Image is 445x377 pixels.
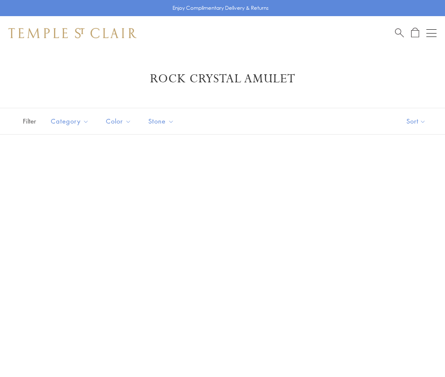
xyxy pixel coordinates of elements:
[21,71,424,87] h1: Rock Crystal Amulet
[100,112,138,131] button: Color
[102,116,138,127] span: Color
[426,28,437,38] button: Open navigation
[411,28,419,38] a: Open Shopping Bag
[47,116,95,127] span: Category
[172,4,269,12] p: Enjoy Complimentary Delivery & Returns
[144,116,181,127] span: Stone
[142,112,181,131] button: Stone
[395,28,404,38] a: Search
[44,112,95,131] button: Category
[387,108,445,134] button: Show sort by
[8,28,136,38] img: Temple St. Clair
